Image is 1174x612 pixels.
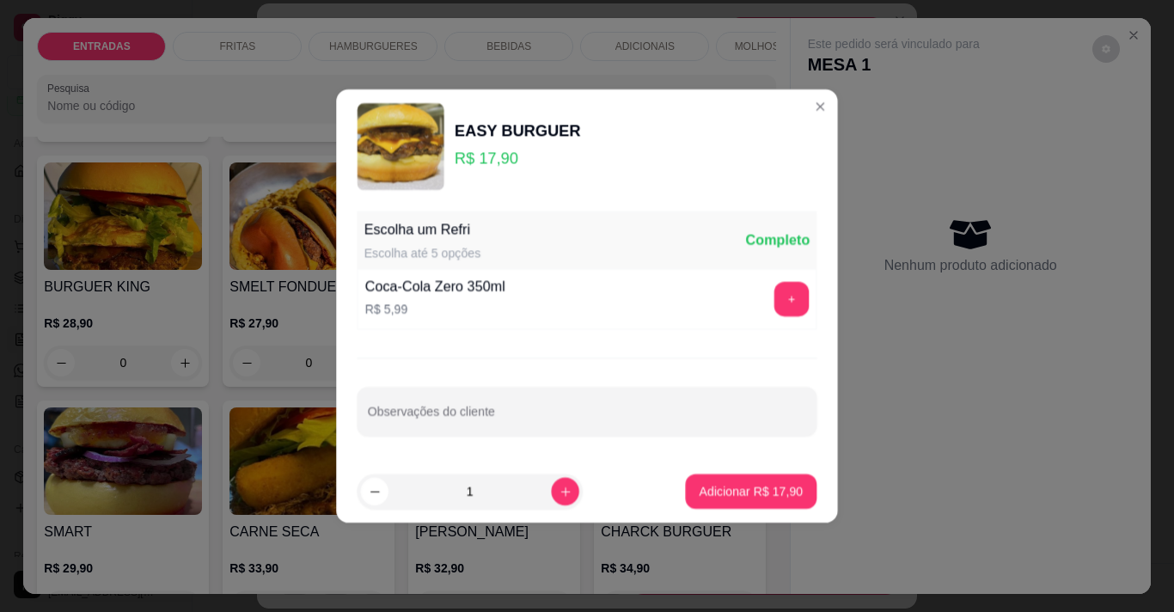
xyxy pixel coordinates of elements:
[364,220,481,241] div: Escolha um Refri
[361,478,388,505] button: decrease-product-quantity
[455,147,581,171] p: R$ 17,90
[358,103,444,190] img: product-image
[774,282,810,317] button: add
[365,277,505,297] div: Coca-Cola Zero 350ml
[746,230,810,251] div: Completo
[365,301,505,318] p: R$ 5,99
[700,483,804,500] p: Adicionar R$ 17,90
[364,244,481,261] div: Escolha até 5 opções
[455,119,581,143] div: EASY BURGUER
[806,93,834,120] button: Close
[368,410,807,427] input: Observações do cliente
[551,478,578,505] button: increase-product-quantity
[685,474,816,509] button: Adicionar R$ 17,90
